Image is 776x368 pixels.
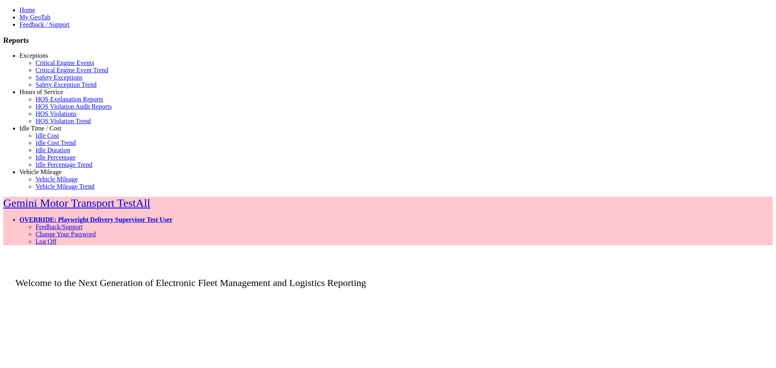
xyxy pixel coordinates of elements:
a: Vehicle Mileage Trend [36,183,95,190]
a: HOS Violation Trend [36,118,91,124]
a: Idle Duration [36,147,70,154]
a: Idle Cost Trend [36,139,76,146]
a: My GeoTab [19,14,51,21]
a: HOS Explanation Reports [36,96,103,103]
a: Safety Exception Trend [36,81,97,88]
a: Hours of Service [19,88,63,95]
a: Exceptions [19,52,48,59]
a: Idle Time / Cost [19,125,61,132]
a: HOS Violation Audit Reports [36,103,112,110]
a: Idle Percentage [36,154,76,161]
a: Log Off [36,238,57,245]
a: Change Your Password [36,231,96,238]
a: Gemini Motor Transport TestAll [3,197,150,209]
a: OVERRIDE: Playwright Delivery Supervisor Test User [19,216,173,223]
a: Idle Cost [36,132,59,139]
a: Critical Engine Event Trend [36,67,108,74]
h3: Reports [3,36,773,45]
a: Feedback / Support [19,21,70,28]
a: HOS Violations [36,110,76,117]
p: Welcome to the Next Generation of Electronic Fleet Management and Logistics Reporting [3,265,773,288]
a: Vehicle Mileage [36,176,78,183]
a: Home [19,6,35,13]
a: Vehicle Mileage [19,168,61,175]
a: Feedback/Support [36,223,82,230]
a: Critical Engine Events [36,59,94,66]
a: Safety Exceptions [36,74,82,81]
a: Idle Percentage Trend [36,161,92,168]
